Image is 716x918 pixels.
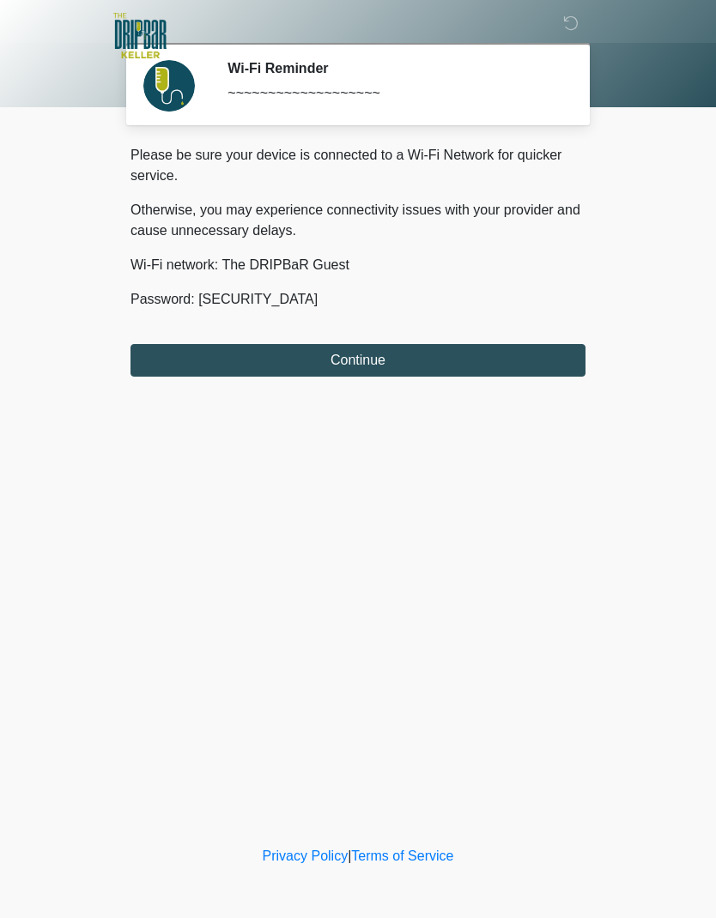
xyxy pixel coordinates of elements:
[143,60,195,112] img: Agent Avatar
[130,200,586,241] p: Otherwise, you may experience connectivity issues with your provider and cause unnecessary delays.
[130,289,586,310] p: Password: [SECURITY_DATA]
[263,849,349,863] a: Privacy Policy
[113,13,167,58] img: The DRIPBaR - Keller Logo
[130,344,586,377] button: Continue
[130,145,586,186] p: Please be sure your device is connected to a Wi-Fi Network for quicker service.
[351,849,453,863] a: Terms of Service
[348,849,351,863] a: |
[228,83,560,104] div: ~~~~~~~~~~~~~~~~~~~
[130,255,586,275] p: Wi-Fi network: The DRIPBaR Guest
